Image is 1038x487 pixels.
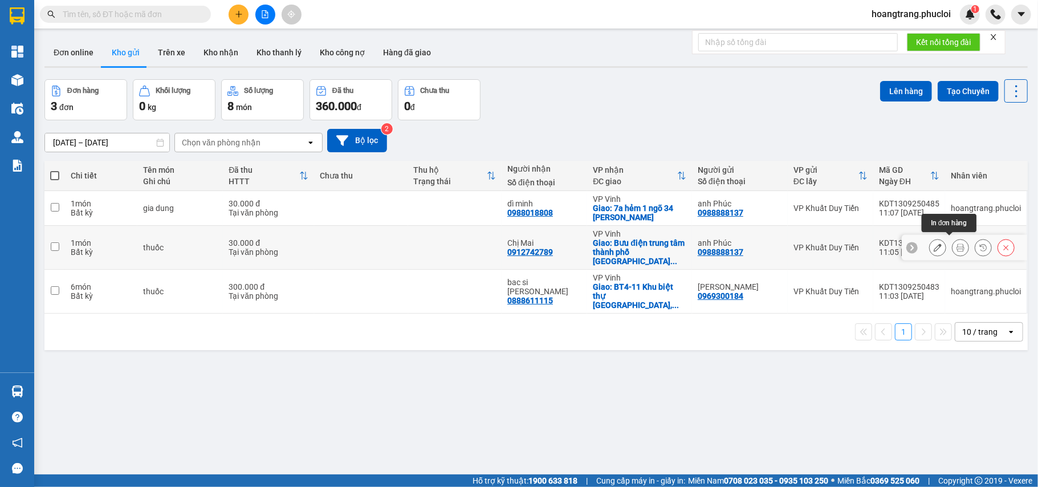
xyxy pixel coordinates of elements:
div: VP Khuất Duy Tiến [793,287,868,296]
strong: 0708 023 035 - 0935 103 250 [724,476,828,485]
div: Giao: Bưu điện trung tâm thành phố Vinh 144 đinh công trangs [593,238,686,266]
span: caret-down [1016,9,1027,19]
span: Miền Nam [688,474,828,487]
span: món [236,103,252,112]
div: Nhân viên [951,171,1021,180]
div: Đã thu [229,165,299,174]
img: solution-icon [11,160,23,172]
div: hoangtrang.phucloi [951,287,1021,296]
input: Tìm tên, số ĐT hoặc mã đơn [63,8,197,21]
div: ĐC giao [593,177,677,186]
button: Đã thu360.000đ [310,79,392,120]
button: Đơn hàng3đơn [44,79,127,120]
div: VP Khuất Duy Tiến [793,204,868,213]
th: Toggle SortBy [873,161,945,191]
div: Giao: 7a hẻm 1 ngõ 34 nguyễn tiềm [593,204,686,222]
span: hoangtrang.phucloi [862,7,960,21]
div: Đã thu [332,87,353,95]
th: Toggle SortBy [223,161,314,191]
button: Hàng đã giao [374,39,440,66]
div: Chọn văn phòng nhận [182,137,260,148]
img: logo-vxr [10,7,25,25]
button: Khối lượng0kg [133,79,215,120]
span: đ [410,103,415,112]
div: 0988888137 [698,208,743,217]
div: Ngày ĐH [879,177,930,186]
div: 0969300184 [698,291,743,301]
div: Tên món [143,165,217,174]
div: Trạng thái [414,177,487,186]
img: icon-new-feature [965,9,975,19]
div: Tại văn phòng [229,291,308,301]
button: Số lượng8món [221,79,304,120]
button: 1 [895,323,912,340]
span: search [47,10,55,18]
span: kg [148,103,156,112]
div: dì minh [507,199,581,208]
div: bac si hong [507,278,581,296]
span: question-circle [12,412,23,423]
div: Sửa đơn hàng [929,239,946,256]
div: 0988888137 [698,247,743,257]
div: 30.000 đ [229,199,308,208]
button: caret-down [1011,5,1031,25]
span: copyright [975,477,983,485]
input: Nhập số tổng đài [698,33,898,51]
div: Thu hộ [414,165,487,174]
div: Người gửi [698,165,782,174]
img: dashboard-icon [11,46,23,58]
div: 0888611115 [507,296,553,305]
div: 0988018808 [507,208,553,217]
li: Hotline: 02386655777, 02462925925, 0944789456 [107,42,477,56]
div: 30.000 đ [229,238,308,247]
div: 1 món [71,199,132,208]
button: Kết nối tổng đài [907,33,980,51]
img: warehouse-icon [11,131,23,143]
div: 6 món [71,282,132,291]
sup: 1 [971,5,979,13]
th: Toggle SortBy [408,161,502,191]
div: VP gửi [793,165,858,174]
span: 3 [51,99,57,113]
span: close [990,33,998,41]
span: ... [672,301,679,310]
span: 1 [973,5,977,13]
button: Trên xe [149,39,194,66]
div: Bất kỳ [71,291,132,301]
span: 8 [227,99,234,113]
span: 360.000 [316,99,357,113]
div: Số điện thoại [698,177,782,186]
img: logo.jpg [14,14,71,71]
div: gia dung [143,204,217,213]
div: Khối lượng [156,87,190,95]
span: file-add [261,10,269,18]
div: Số lượng [244,87,273,95]
span: 0 [139,99,145,113]
span: Kết nối tổng đài [916,36,971,48]
div: Chi tiết [71,171,132,180]
div: KDT1309250485 [879,199,939,208]
button: Đơn online [44,39,103,66]
span: đ [357,103,361,112]
div: 0912742789 [507,247,553,257]
button: Chưa thu0đ [398,79,481,120]
span: đơn [59,103,74,112]
b: GỬI : VP Khuất Duy Tiến [14,83,184,102]
img: warehouse-icon [11,385,23,397]
th: Toggle SortBy [788,161,873,191]
button: plus [229,5,249,25]
strong: 0369 525 060 [870,476,919,485]
div: thuốc [143,243,217,252]
span: ... [670,257,677,266]
div: Chị Mai [507,238,581,247]
div: 300.000 đ [229,282,308,291]
div: Tại văn phòng [229,247,308,257]
div: VP Vinh [593,194,686,204]
svg: open [1007,327,1016,336]
div: 11:03 [DATE] [879,291,939,301]
button: Kho nhận [194,39,247,66]
button: Kho thanh lý [247,39,311,66]
div: thuốc [143,287,217,296]
div: hoangtrang.phucloi [951,204,1021,213]
div: Chưa thu [320,171,402,180]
